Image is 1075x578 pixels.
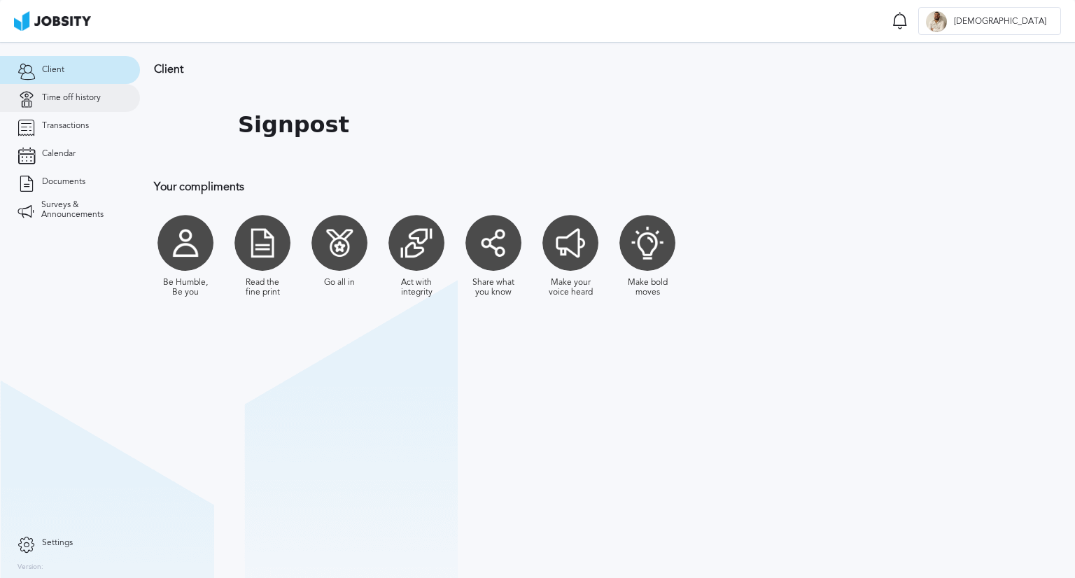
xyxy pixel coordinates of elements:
div: Go all in [324,278,355,288]
img: ab4bad089aa723f57921c736e9817d99.png [14,11,91,31]
h3: Client [154,63,913,76]
h1: Signpost [238,112,349,138]
div: Be Humble, Be you [161,278,210,297]
span: Client [42,65,64,75]
div: Read the fine print [238,278,287,297]
span: Transactions [42,121,89,131]
span: [DEMOGRAPHIC_DATA] [947,17,1053,27]
div: J [926,11,947,32]
span: Settings [42,538,73,548]
label: Version: [17,563,43,572]
div: Act with integrity [392,278,441,297]
span: Calendar [42,149,76,159]
div: Share what you know [469,278,518,297]
div: Make bold moves [623,278,672,297]
div: Make your voice heard [546,278,595,297]
h3: Your compliments [154,181,913,193]
span: Time off history [42,93,101,103]
button: J[DEMOGRAPHIC_DATA] [918,7,1061,35]
span: Documents [42,177,85,187]
span: Surveys & Announcements [41,200,122,220]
